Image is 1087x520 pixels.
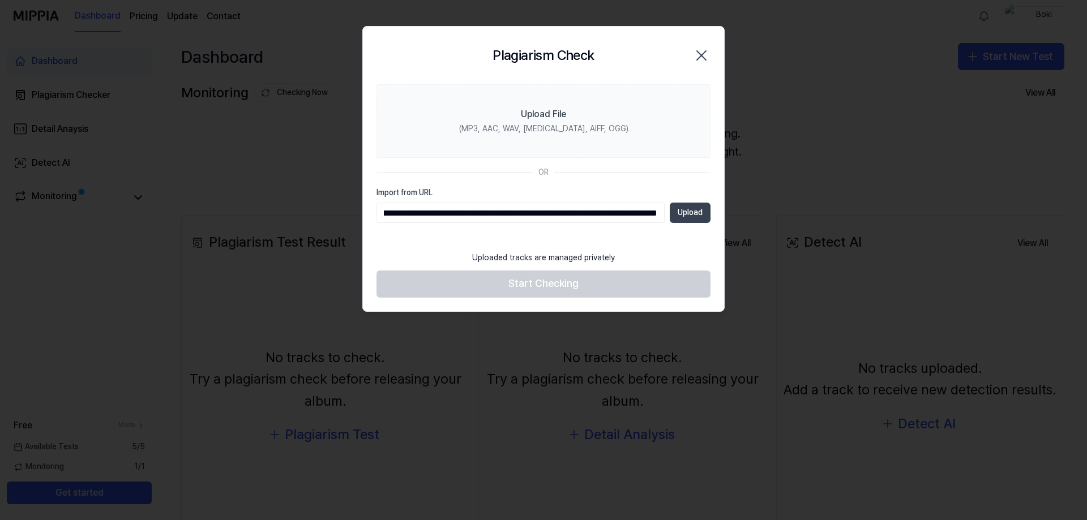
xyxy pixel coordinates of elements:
[521,108,566,121] div: Upload File
[538,167,549,178] div: OR
[670,203,711,223] button: Upload
[465,246,622,270] div: Uploaded tracks are managed privately
[493,45,594,66] h2: Plagiarism Check
[459,123,628,135] div: (MP3, AAC, WAV, [MEDICAL_DATA], AIFF, OGG)
[376,187,711,199] label: Import from URL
